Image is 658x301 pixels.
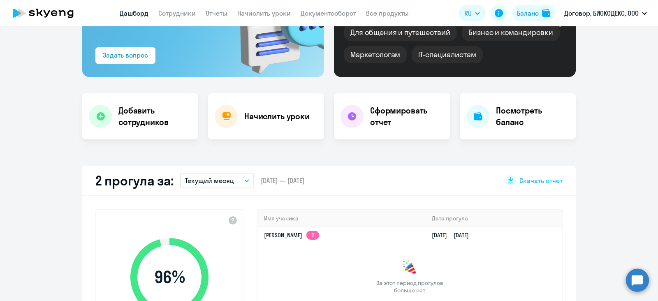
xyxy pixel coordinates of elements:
span: Скачать отчет [519,176,563,185]
button: Договор, БИОКОДЕКС, ООО [560,3,651,23]
img: congrats [401,259,418,276]
a: Сотрудники [158,9,196,17]
p: Договор, БИОКОДЕКС, ООО [564,8,639,18]
button: Текущий месяц [180,173,254,188]
div: Для общения и путешествий [344,24,457,41]
app-skyeng-badge: 2 [306,231,319,240]
button: Задать вопрос [95,47,155,64]
span: [DATE] — [DATE] [261,176,304,185]
div: Маркетологам [344,46,407,63]
a: Все продукты [366,9,409,17]
h4: Начислить уроки [244,111,310,122]
a: [PERSON_NAME]2 [264,232,319,239]
h2: 2 прогула за: [95,172,174,189]
span: RU [464,8,472,18]
button: Балансbalance [512,5,555,21]
a: [DATE][DATE] [432,232,475,239]
div: Задать вопрос [103,50,148,60]
div: Баланс [517,8,539,18]
a: Документооборот [301,9,356,17]
div: Бизнес и командировки [462,24,560,41]
h4: Посмотреть баланс [496,105,569,128]
span: 96 % [122,267,217,287]
a: Отчеты [206,9,227,17]
div: IT-специалистам [412,46,482,63]
a: Начислить уроки [237,9,291,17]
img: balance [542,9,550,17]
a: Дашборд [120,9,148,17]
th: Имя ученика [257,210,425,227]
h4: Добавить сотрудников [118,105,192,128]
p: Текущий месяц [185,176,234,185]
th: Дата прогула [425,210,562,227]
button: RU [459,5,486,21]
h4: Сформировать отчет [370,105,443,128]
span: За этот период прогулов больше нет [375,279,444,294]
